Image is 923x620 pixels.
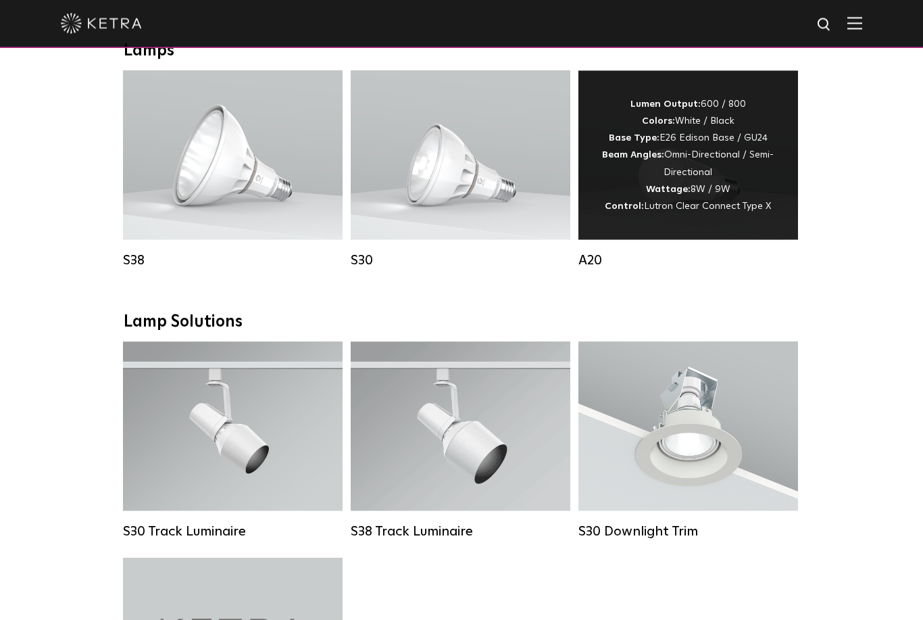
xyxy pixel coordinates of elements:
[816,17,833,34] img: search icon
[61,14,142,34] img: ketra-logo-2019-white
[124,312,799,332] div: Lamp Solutions
[578,252,798,268] div: A20
[351,523,570,540] div: S38 Track Luminaire
[605,201,644,211] strong: Control:
[646,185,691,194] strong: Wattage:
[351,342,570,538] a: S38 Track Luminaire Lumen Output:1100Colors:White / BlackBeam Angles:10° / 25° / 40° / 60°Wattage...
[123,342,343,538] a: S30 Track Luminaire Lumen Output:1100Colors:White / BlackBeam Angles:15° / 25° / 40° / 60° / 90°W...
[351,252,570,268] div: S30
[123,71,343,267] a: S38 Lumen Output:1100Colors:White / BlackBase Type:E26 Edison Base / GU24Beam Angles:10° / 25° / ...
[578,523,798,540] div: S30 Downlight Trim
[847,17,862,30] img: Hamburger%20Nav.svg
[630,99,701,109] strong: Lumen Output:
[599,96,778,215] div: 600 / 800 White / Black E26 Edison Base / GU24 Omni-Directional / Semi-Directional 8W / 9W
[602,150,664,160] strong: Beam Angles:
[609,133,659,143] strong: Base Type:
[642,116,675,126] strong: Colors:
[351,71,570,267] a: S30 Lumen Output:1100Colors:White / BlackBase Type:E26 Edison Base / GU24Beam Angles:15° / 25° / ...
[578,342,798,538] a: S30 Downlight Trim S30 Downlight Trim
[644,201,771,211] span: Lutron Clear Connect Type X
[123,252,343,268] div: S38
[124,41,799,61] div: Lamps
[578,71,798,267] a: A20 Lumen Output:600 / 800Colors:White / BlackBase Type:E26 Edison Base / GU24Beam Angles:Omni-Di...
[123,523,343,540] div: S30 Track Luminaire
